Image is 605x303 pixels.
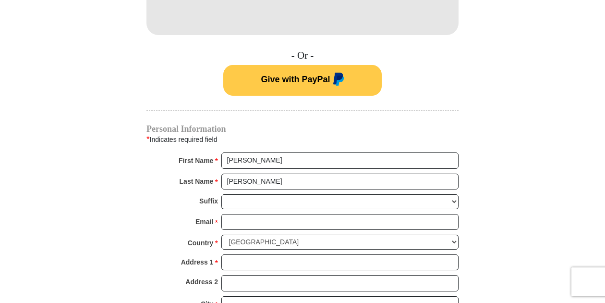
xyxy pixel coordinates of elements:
strong: Address 2 [185,275,218,289]
strong: Address 1 [181,255,214,269]
span: Give with PayPal [261,75,330,84]
h4: - Or - [146,50,459,62]
strong: Email [195,215,213,228]
strong: Last Name [180,175,214,188]
strong: Country [188,236,214,250]
strong: First Name [179,154,213,167]
img: paypal [330,73,344,88]
strong: Suffix [199,194,218,208]
h4: Personal Information [146,125,459,133]
div: Indicates required field [146,133,459,146]
button: Give with PayPal [223,65,382,96]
